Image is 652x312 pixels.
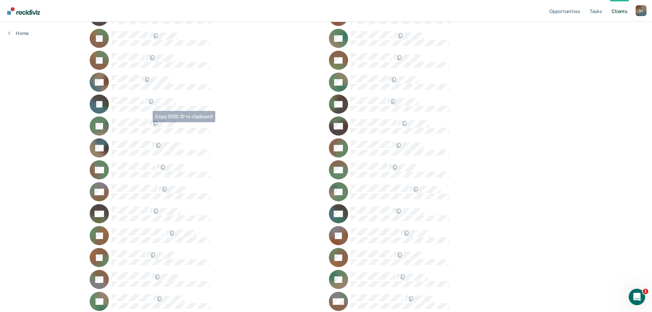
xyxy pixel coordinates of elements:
iframe: Intercom live chat [629,289,645,305]
div: N J [636,5,647,16]
button: Profile dropdown button [636,5,647,16]
img: Recidiviz [7,7,40,15]
a: Home [8,30,29,36]
span: 1 [643,289,648,294]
